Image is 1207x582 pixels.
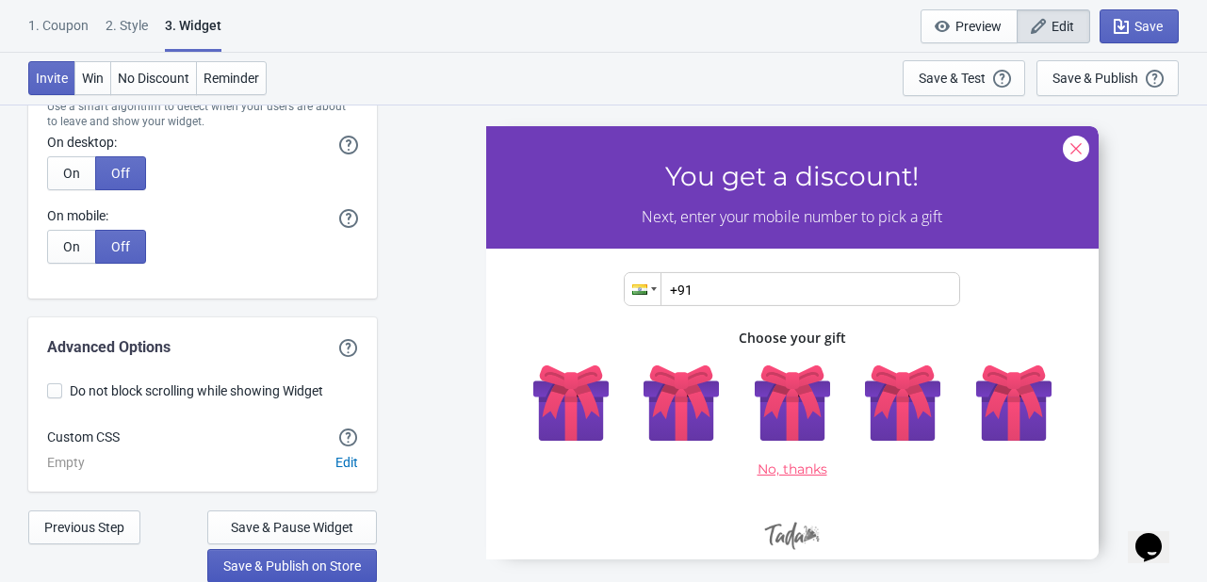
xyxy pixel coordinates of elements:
[36,71,68,86] span: Invite
[919,71,986,86] div: Save & Test
[47,336,171,359] div: Advanced Options
[111,166,130,181] span: Off
[47,206,108,225] label: On mobile:
[223,558,361,574] span: Save & Publish on Store
[335,455,358,470] span: Edit
[47,156,96,190] button: On
[1100,9,1179,43] button: Save
[207,510,377,544] button: Save & Pause Widget
[28,510,140,544] button: Previous Step
[47,133,117,152] label: On desktop:
[44,520,124,535] span: Previous Step
[1052,19,1074,34] span: Edit
[1052,71,1138,86] div: Save & Publish
[28,61,75,95] button: Invite
[110,61,197,95] button: No Discount
[74,61,111,95] button: Win
[231,520,353,535] span: Save & Pause Widget
[111,239,130,254] span: Off
[921,9,1018,43] button: Preview
[95,156,146,190] button: Off
[1036,60,1179,96] button: Save & Publish
[47,230,96,264] button: On
[1134,19,1163,34] span: Save
[165,16,221,52] div: 3. Widget
[63,239,80,254] span: On
[28,16,89,49] div: 1. Coupon
[196,61,267,95] button: Reminder
[95,230,146,264] button: Off
[1017,9,1090,43] button: Edit
[47,428,120,447] div: Custom CSS
[955,19,1002,34] span: Preview
[204,71,259,86] span: Reminder
[118,71,189,86] span: No Discount
[903,60,1025,96] button: Save & Test
[1128,507,1188,563] iframe: chat widget
[47,455,85,471] div: Empty
[106,16,148,49] div: 2 . Style
[28,99,377,129] div: Use a smart algorithm to detect when your users are about to leave and show your widget.
[82,71,104,86] span: Win
[70,381,323,400] span: Do not block scrolling while showing Widget
[63,166,80,181] span: On
[328,445,366,479] button: Edit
